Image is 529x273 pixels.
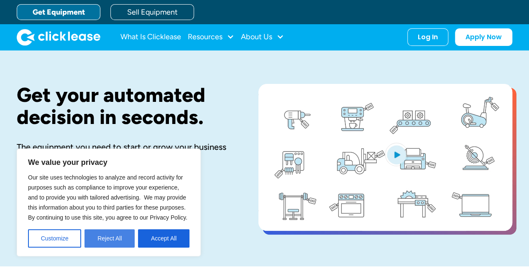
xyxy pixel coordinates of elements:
[455,28,512,46] a: Apply Now
[84,229,135,248] button: Reject All
[28,229,81,248] button: Customize
[28,157,189,167] p: We value your privacy
[17,142,232,163] div: The equipment you need to start or grow your business is now affordable with Clicklease.
[17,29,100,45] img: Clicklease logo
[110,4,194,20] a: Sell Equipment
[17,84,232,128] h1: Get your automated decision in seconds.
[17,4,100,20] a: Get Equipment
[17,149,201,256] div: We value your privacy
[258,84,512,231] a: open lightbox
[17,29,100,45] a: home
[188,29,234,45] div: Resources
[241,29,284,45] div: About Us
[138,229,189,248] button: Accept All
[28,174,187,221] span: Our site uses technologies to analyze and record activity for purposes such as compliance to impr...
[385,143,408,166] img: Blue play button logo on a light blue circular background
[418,33,438,41] div: Log In
[120,29,181,45] a: What Is Clicklease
